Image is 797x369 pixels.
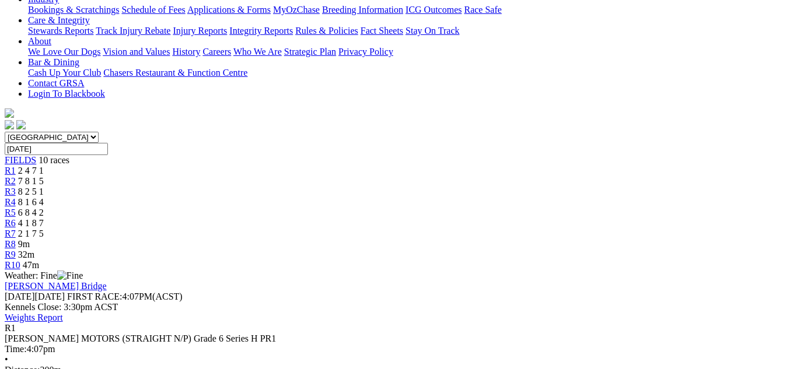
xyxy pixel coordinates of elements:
[18,249,34,259] span: 32m
[406,5,462,15] a: ICG Outcomes
[18,176,44,186] span: 7 8 1 5
[39,155,69,165] span: 10 races
[18,218,44,228] span: 4 1 8 7
[5,270,83,280] span: Weather: Fine
[28,5,784,15] div: Industry
[18,187,44,196] span: 8 2 5 1
[28,15,90,25] a: Care & Integrity
[172,47,200,57] a: History
[5,291,65,301] span: [DATE]
[23,260,39,270] span: 47m
[5,312,63,322] a: Weights Report
[28,26,784,36] div: Care & Integrity
[16,120,26,129] img: twitter.svg
[28,36,51,46] a: About
[5,108,14,118] img: logo-grsa-white.png
[233,47,282,57] a: Who We Are
[406,26,459,36] a: Stay On Track
[5,302,784,312] div: Kennels Close: 3:30pm ACST
[5,120,14,129] img: facebook.svg
[28,47,100,57] a: We Love Our Dogs
[295,26,358,36] a: Rules & Policies
[5,143,108,155] input: Select date
[18,208,44,217] span: 6 8 4 2
[5,218,16,228] a: R6
[5,281,107,291] a: [PERSON_NAME] Bridge
[5,197,16,207] a: R4
[67,291,122,301] span: FIRST RACE:
[103,68,247,78] a: Chasers Restaurant & Function Centre
[173,26,227,36] a: Injury Reports
[5,323,16,333] span: R1
[284,47,336,57] a: Strategic Plan
[5,333,784,344] div: [PERSON_NAME] MOTORS (STRAIGHT N/P) Grade 6 Series H PR1
[5,249,16,259] a: R9
[229,26,293,36] a: Integrity Reports
[96,26,170,36] a: Track Injury Rebate
[28,26,93,36] a: Stewards Reports
[5,166,16,175] a: R1
[28,89,105,99] a: Login To Blackbook
[5,260,20,270] a: R10
[322,5,403,15] a: Breeding Information
[5,291,35,301] span: [DATE]
[5,354,8,364] span: •
[121,5,185,15] a: Schedule of Fees
[5,344,784,354] div: 4:07pm
[361,26,403,36] a: Fact Sheets
[28,57,79,67] a: Bar & Dining
[338,47,393,57] a: Privacy Policy
[273,5,320,15] a: MyOzChase
[18,166,44,175] span: 2 4 7 1
[28,78,84,88] a: Contact GRSA
[187,5,271,15] a: Applications & Forms
[202,47,231,57] a: Careers
[103,47,170,57] a: Vision and Values
[18,229,44,238] span: 2 1 7 5
[5,208,16,217] a: R5
[5,187,16,196] a: R3
[67,291,183,301] span: 4:07PM(ACST)
[5,155,36,165] a: FIELDS
[28,68,784,78] div: Bar & Dining
[57,270,83,281] img: Fine
[464,5,501,15] a: Race Safe
[18,239,30,249] span: 9m
[5,239,16,249] a: R8
[28,68,101,78] a: Cash Up Your Club
[5,176,16,186] a: R2
[18,197,44,207] span: 8 1 6 4
[5,344,27,354] span: Time:
[28,5,119,15] a: Bookings & Scratchings
[5,229,16,238] a: R7
[28,47,784,57] div: About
